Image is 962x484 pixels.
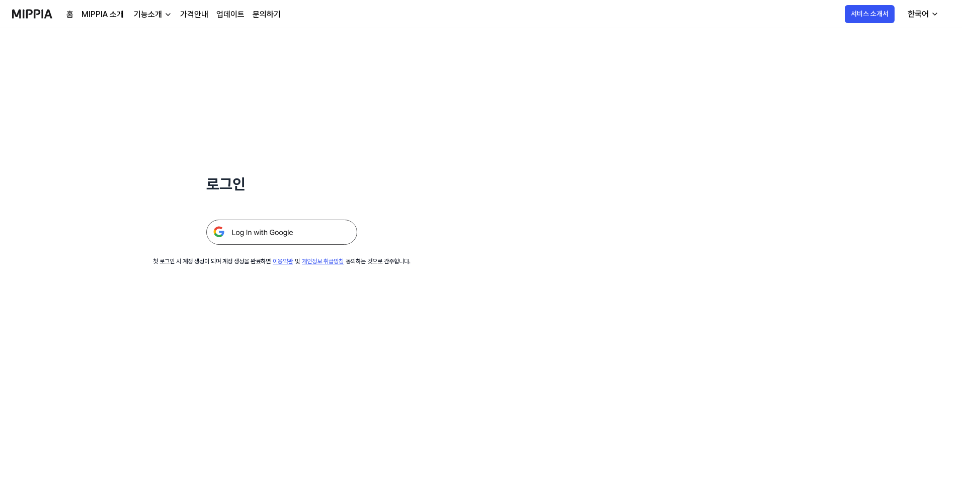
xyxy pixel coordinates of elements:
a: 가격안내 [180,9,208,21]
button: 서비스 소개서 [845,5,895,23]
div: 첫 로그인 시 계정 생성이 되며 계정 생성을 완료하면 및 동의하는 것으로 간주합니다. [153,257,411,266]
img: 구글 로그인 버튼 [206,220,357,245]
a: MIPPIA 소개 [82,9,124,21]
a: 홈 [66,9,73,21]
img: down [164,11,172,19]
div: 기능소개 [132,9,164,21]
button: 한국어 [900,4,945,24]
h1: 로그인 [206,173,357,196]
a: 문의하기 [253,9,281,21]
div: 한국어 [906,8,931,20]
a: 이용약관 [273,258,293,265]
a: 개인정보 취급방침 [302,258,344,265]
button: 기능소개 [132,9,172,21]
a: 업데이트 [216,9,245,21]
